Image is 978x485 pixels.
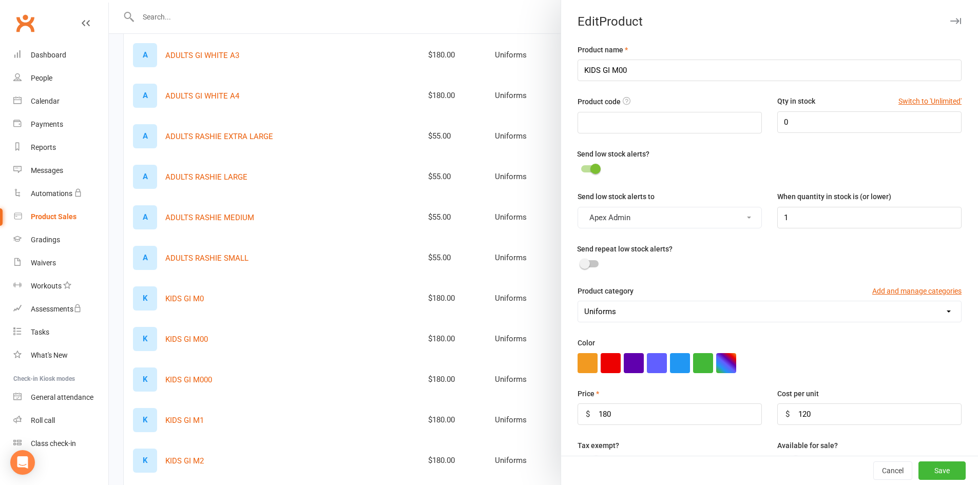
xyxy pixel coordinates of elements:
div: Open Intercom Messenger [10,450,35,475]
div: General attendance [31,393,93,401]
a: People [13,67,108,90]
a: Calendar [13,90,108,113]
div: Edit Product [561,14,978,29]
div: Assessments [31,305,82,313]
a: What's New [13,344,108,367]
div: Roll call [31,416,55,424]
div: Workouts [31,282,62,290]
div: Reports [31,143,56,151]
label: Available for sale? [777,440,838,451]
div: Automations [31,189,72,198]
a: Gradings [13,228,108,251]
div: Calendar [31,97,60,105]
a: Reports [13,136,108,159]
a: Product Sales [13,205,108,228]
div: Gradings [31,236,60,244]
label: Send repeat low stock alerts? [577,243,673,255]
div: $ [586,408,590,420]
a: Messages [13,159,108,182]
label: Product name [578,44,628,55]
a: General attendance kiosk mode [13,386,108,409]
a: Waivers [13,251,108,275]
div: $ [785,408,790,420]
label: Send low stock alerts? [577,148,649,160]
a: Assessments [13,298,108,321]
a: Automations [13,182,108,205]
div: Product Sales [31,212,76,221]
div: Class check-in [31,439,76,448]
label: Product category [578,285,634,297]
label: Qty in stock [777,95,815,107]
button: Add and manage categories [872,285,962,297]
label: Send low stock alerts to [578,191,655,202]
a: Tasks [13,321,108,344]
div: What's New [31,351,68,359]
a: Dashboard [13,44,108,67]
div: People [31,74,52,82]
div: Messages [31,166,63,174]
div: Tasks [31,328,49,336]
a: Workouts [13,275,108,298]
a: Payments [13,113,108,136]
div: Waivers [31,259,56,267]
a: Clubworx [12,10,38,36]
div: Dashboard [31,51,66,59]
button: Apex Admin [578,207,762,228]
button: Switch to 'Unlimited' [898,95,962,107]
a: Roll call [13,409,108,432]
button: Cancel [873,461,912,480]
label: Product code [578,96,621,107]
label: Color [578,337,595,348]
label: Tax exempt? [578,440,619,451]
div: Payments [31,120,63,128]
label: Price [578,388,599,399]
a: Class kiosk mode [13,432,108,455]
label: When quantity in stock is (or lower) [777,191,891,202]
label: Cost per unit [777,388,819,399]
button: Save [918,461,966,480]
